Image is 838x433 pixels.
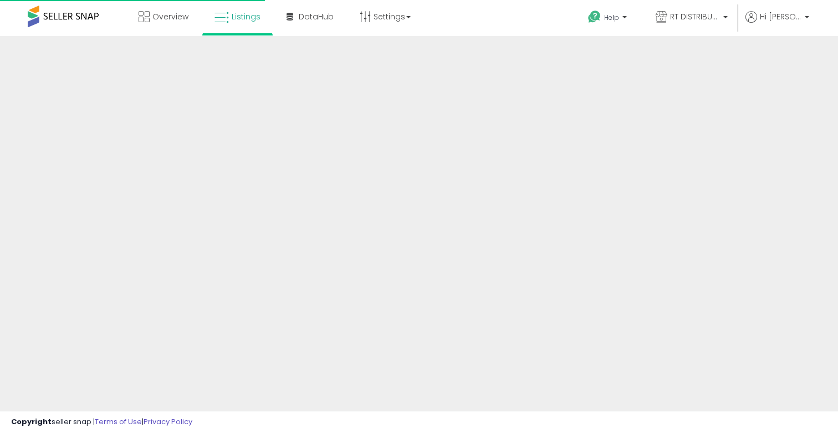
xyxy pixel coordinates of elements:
span: RT DISTRIBUTION [670,11,720,22]
div: seller snap | | [11,417,192,427]
i: Get Help [587,10,601,24]
span: Listings [232,11,260,22]
a: Terms of Use [95,416,142,427]
span: Overview [152,11,188,22]
strong: Copyright [11,416,52,427]
span: DataHub [299,11,334,22]
a: Hi [PERSON_NAME] [745,11,809,36]
a: Help [579,2,638,36]
span: Hi [PERSON_NAME] [760,11,801,22]
a: Privacy Policy [144,416,192,427]
span: Help [604,13,619,22]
